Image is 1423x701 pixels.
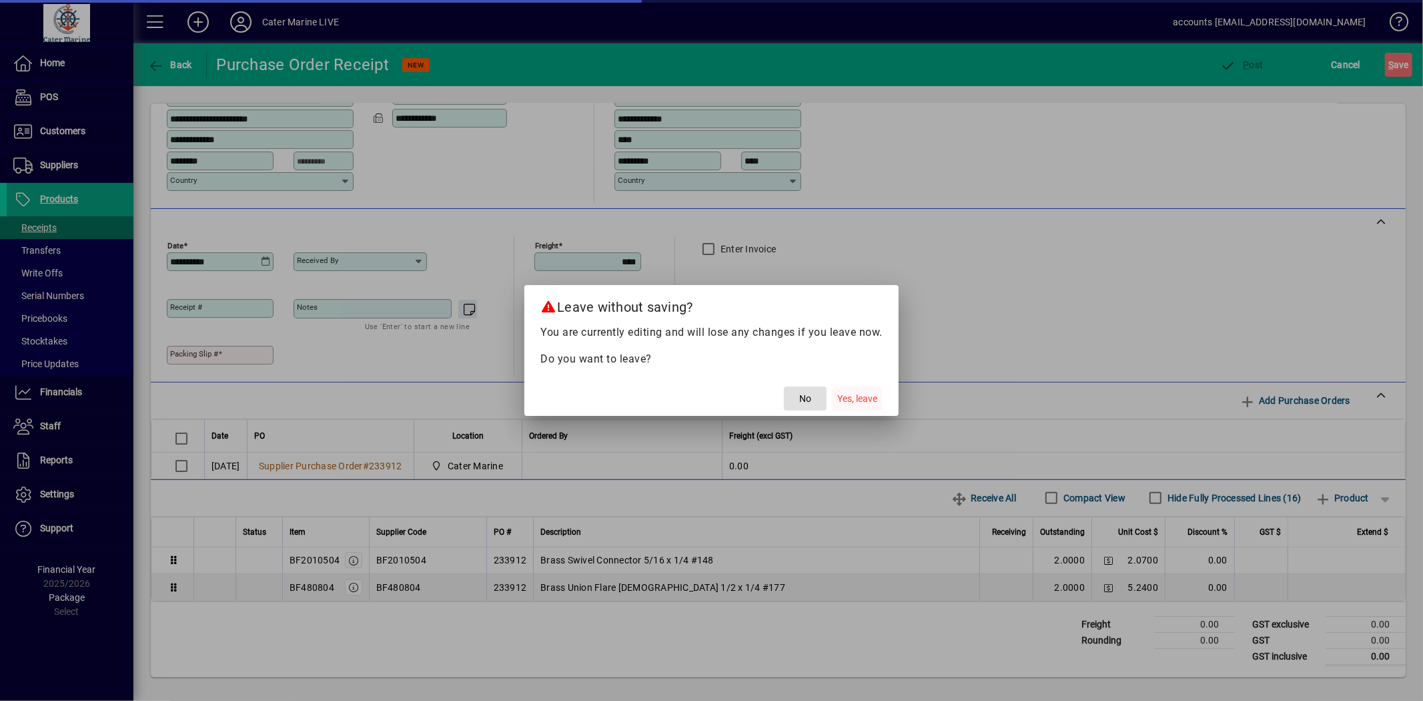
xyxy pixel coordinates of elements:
[524,285,899,324] h2: Leave without saving?
[837,392,877,406] span: Yes, leave
[799,392,811,406] span: No
[784,387,827,411] button: No
[540,324,883,340] p: You are currently editing and will lose any changes if you leave now.
[832,387,883,411] button: Yes, leave
[540,351,883,367] p: Do you want to leave?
